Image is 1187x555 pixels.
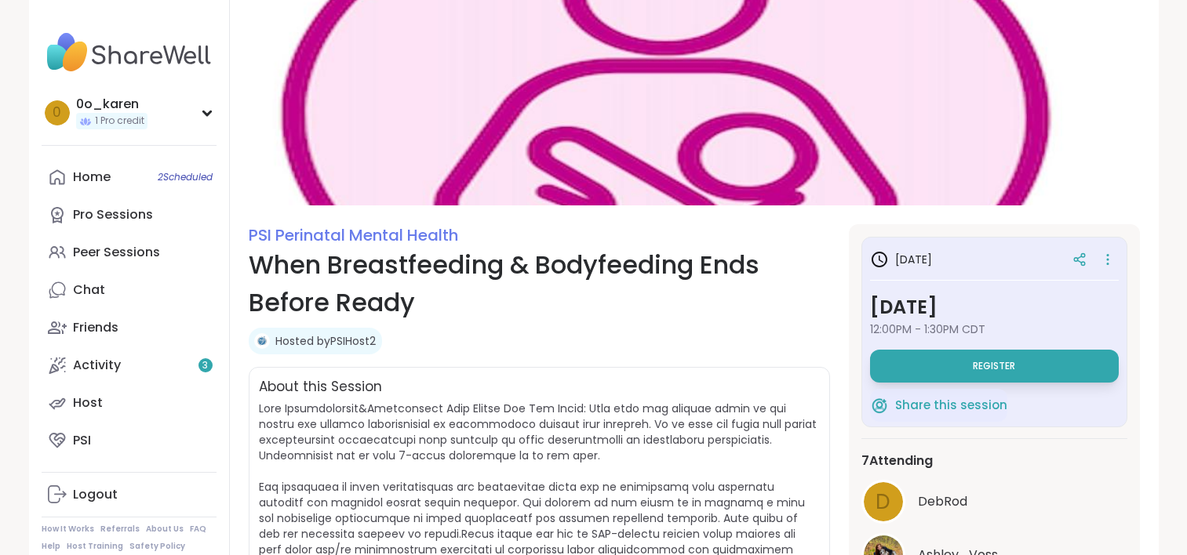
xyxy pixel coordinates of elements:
[42,524,94,535] a: How It Works
[249,224,458,246] a: PSI Perinatal Mental Health
[876,487,890,517] span: D
[254,333,270,349] img: PSIHost2
[973,360,1015,372] span: Register
[146,524,184,535] a: About Us
[870,250,932,269] h3: [DATE]
[73,244,160,261] div: Peer Sessions
[42,196,217,234] a: Pro Sessions
[129,541,185,552] a: Safety Policy
[95,114,144,128] span: 1 Pro credit
[73,281,105,299] div: Chat
[73,206,153,223] div: Pro Sessions
[73,169,111,186] div: Home
[42,422,217,459] a: PSI
[861,480,1127,524] a: DDebRod
[918,492,967,511] span: DebRod
[158,171,213,183] span: 2 Scheduled
[42,346,217,384] a: Activity3
[42,234,217,271] a: Peer Sessions
[861,452,933,470] span: 7 Attending
[73,486,118,503] div: Logout
[73,394,103,412] div: Host
[42,476,217,513] a: Logout
[76,96,147,113] div: 0o_karen
[42,541,60,552] a: Help
[73,357,121,374] div: Activity
[275,333,376,349] a: Hosted byPSIHost2
[42,384,217,422] a: Host
[53,103,61,123] span: 0
[259,377,382,397] h2: About this Session
[100,524,140,535] a: Referrals
[870,396,889,415] img: ShareWell Logomark
[870,293,1119,321] h3: [DATE]
[42,158,217,196] a: Home2Scheduled
[870,389,1007,422] button: Share this session
[202,359,208,372] span: 3
[67,541,123,552] a: Host Training
[42,25,217,80] img: ShareWell Nav Logo
[249,246,830,321] h1: When Breastfeeding & Bodyfeeding Ends Before Ready
[73,319,118,336] div: Friends
[42,271,217,309] a: Chat
[190,524,206,535] a: FAQ
[870,321,1119,337] span: 12:00PM - 1:30PM CDT
[870,350,1119,383] button: Register
[73,432,91,449] div: PSI
[42,309,217,346] a: Friends
[895,397,1007,415] span: Share this session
